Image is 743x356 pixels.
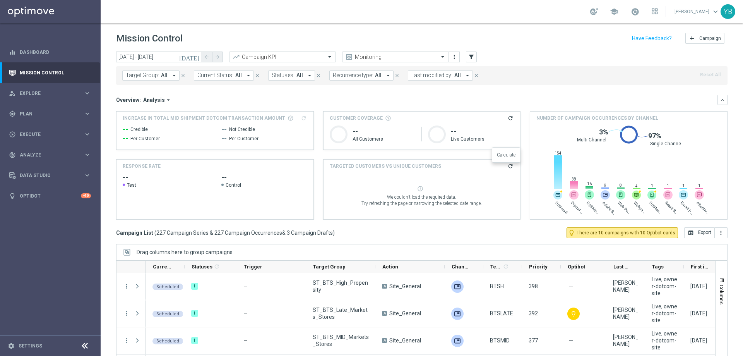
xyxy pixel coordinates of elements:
button: gps_fixed Plan keyboard_arrow_right [9,111,91,117]
div: Plan [9,110,84,117]
span: -- [123,125,128,134]
a: Settings [19,344,42,348]
div: Row Groups [137,249,233,255]
colored-tag: Scheduled [152,283,183,290]
i: refresh [503,263,509,270]
span: Live, owner-dotcom-site [652,276,677,297]
img: Adobe SFTP Prod [451,280,464,293]
span: Not Credible [229,126,255,132]
span: OptiMobile Push [585,200,601,216]
div: Digital SMS marketing [569,190,579,199]
span: Target Group: [126,72,159,79]
button: Data Studio keyboard_arrow_right [9,172,91,179]
span: Data Studio [20,173,84,178]
div: Adobe SFTP Prod [601,190,610,199]
div: Attentive SMS [695,190,704,199]
i: refresh [507,115,514,121]
div: Adobe SFTP Prod [451,335,464,347]
span: Analysis [143,96,165,103]
span: Digital SMS marketing [570,200,585,216]
span: -- [123,134,128,143]
i: arrow_forward [215,54,220,60]
button: more_vert [715,227,728,238]
span: Last modified by: [411,72,452,79]
i: lightbulb_outline [570,311,577,317]
i: gps_fixed [9,110,16,117]
span: keyboard_arrow_down [711,7,720,16]
span: Site_General [389,310,421,317]
span: Single Channel [650,141,682,147]
span: BTSLATE [490,310,513,317]
span: ( [154,229,156,236]
img: Adobe SFTP Prod [451,308,464,320]
h3: Campaign List [116,229,335,236]
span: Campaign [699,36,721,41]
span: Site_General [389,337,421,344]
span: Optibot [568,264,585,270]
span: A [382,338,387,343]
div: Calculate [492,148,520,162]
span: Tags [652,264,664,270]
span: 398 [529,283,538,289]
div: Press SPACE to select this row. [116,273,146,300]
span: Control [226,182,241,188]
span: — [569,337,573,344]
span: Recurrence type: [333,72,373,79]
img: push-trigger.svg [647,190,657,199]
span: Customer Coverage [330,115,383,122]
span: Statuses [192,264,212,270]
div: OptiMobile Push [585,190,594,199]
div: Webpage Pop-up [632,190,641,199]
div: Execute [9,131,84,138]
span: Increase In Total Mid Shipment Dotcom Transaction Amount [123,115,285,122]
multiple-options-button: Export to CSV [684,229,728,236]
div: Analyze [9,151,84,158]
a: [PERSON_NAME]keyboard_arrow_down [674,6,721,17]
i: person_search [9,90,16,97]
span: Action [382,264,398,270]
button: Current Status: All arrow_drop_down [194,71,254,81]
img: push.svg [585,190,594,199]
a: Mission Control [20,62,91,83]
h2: -- [221,173,307,182]
i: settings [8,342,15,349]
span: Webpage Pop-up [633,200,648,216]
i: close [316,73,321,78]
span: Scheduled [156,311,179,316]
span: ST_BTS_Late_Markets_Stores [313,306,369,320]
img: message-text.svg [663,190,673,199]
button: close [394,71,401,80]
span: BTSH [490,283,504,290]
span: Current Status: [197,72,233,79]
button: close [315,71,322,80]
span: — [569,283,573,290]
span: 3 Campaign Drafts [287,229,333,236]
span: Test [127,182,136,188]
i: [DATE] [179,53,200,60]
i: more_vert [718,230,724,236]
span: ) [333,229,335,236]
span: Credible [130,126,148,132]
button: Analysis arrow_drop_down [141,96,174,103]
button: play_circle_outline Execute keyboard_arrow_right [9,131,91,138]
button: Target Group: All arrow_drop_down [122,71,180,81]
img: website-trigger.svg [632,190,641,199]
i: refresh [214,263,220,270]
h2: -- [123,173,209,182]
div: 05 Sep 2025, Friday [690,337,707,344]
span: 392 [529,310,538,316]
button: more_vert [123,337,130,344]
a: Optibot [20,186,81,206]
span: & [282,230,286,236]
span: Trigger [244,264,262,270]
i: add [689,35,695,41]
i: filter_alt [468,53,475,60]
span: Adobe SFTP Prod [601,200,617,216]
div: Email Deliverability Prod [679,190,688,199]
i: keyboard_arrow_right [84,89,91,97]
i: lightbulb [9,193,16,199]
